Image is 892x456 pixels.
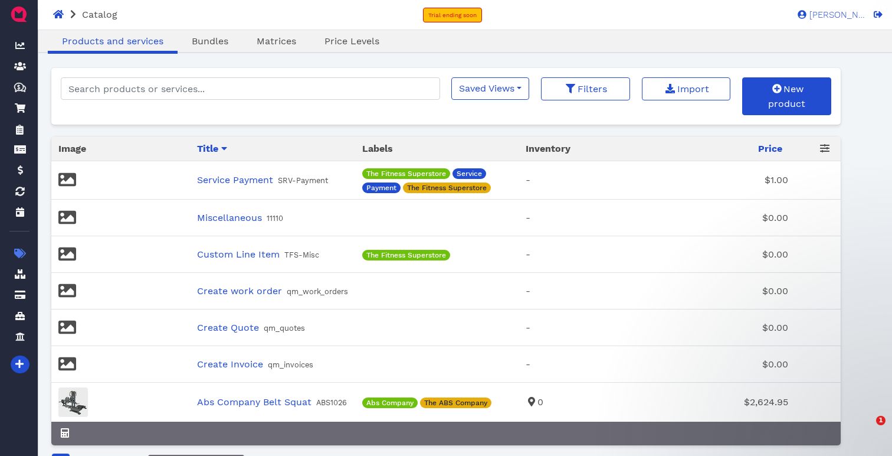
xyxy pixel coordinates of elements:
td: - [519,273,657,310]
a: Products and services [48,34,178,48]
span: Catalog [82,9,117,20]
span: [PERSON_NAME] [806,11,865,19]
span: Labels [362,142,393,156]
span: Filters [576,83,607,95]
span: The ABS Company [420,398,491,408]
span: The Fitness Superstore [362,250,450,260]
span: 1 [876,416,886,425]
span: Image [58,142,86,156]
img: QuoteM_icon_flat.png [9,5,28,24]
a: Matrices [242,34,310,48]
a: Bundles [178,34,242,48]
a: Create Quote [197,322,259,333]
a: Trial ending soon [423,8,482,22]
a: [PERSON_NAME] [792,9,865,19]
a: Import [642,77,731,100]
span: $1.00 [765,174,788,185]
span: $0.00 [762,322,788,333]
a: Miscellaneous [197,212,262,223]
span: The Fitness Superstore [403,183,491,193]
span: Service [452,168,486,179]
button: Saved Views [451,77,529,100]
td: - [519,161,657,200]
span: Products and services [62,35,163,47]
small: ABS1026 [316,398,347,407]
td: - [519,346,657,383]
span: Price [758,142,782,156]
button: Filters [541,77,630,100]
a: Custom Line Item [197,249,280,260]
td: - [519,200,657,236]
span: 0 [526,396,543,408]
span: Price Levels [324,35,379,47]
span: New product [768,83,805,109]
span: $0.00 [762,285,788,297]
span: Import [675,83,709,95]
a: New product [742,77,831,115]
a: Price Levels [310,34,393,48]
span: Trial ending soon [428,12,477,18]
small: qm_invoices [268,360,313,369]
span: Matrices [257,35,296,47]
small: TFS-Misc [284,250,319,259]
span: Payment [362,183,401,193]
a: Service Payment [197,174,273,185]
span: Title [197,142,218,156]
tspan: $ [17,84,21,90]
span: Inventory [526,142,570,156]
small: SRV-Payment [278,176,328,185]
span: $0.00 [762,212,788,223]
td: - [519,236,657,273]
small: 11110 [267,214,283,223]
span: Bundles [192,35,228,47]
td: - [519,310,657,346]
small: qm_work_orders [287,287,348,296]
a: Create work order [197,285,282,297]
iframe: Intercom live chat [852,416,880,444]
a: Create Invoice [197,359,263,370]
input: Search products or services... [61,77,440,100]
small: qm_quotes [264,324,305,333]
span: $0.00 [762,249,788,260]
span: Abs Company [362,398,418,408]
a: Abs Company Belt Squat [197,396,311,408]
span: The Fitness Superstore [362,168,450,179]
img: Belt_Squat_img1.webp [58,387,88,417]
